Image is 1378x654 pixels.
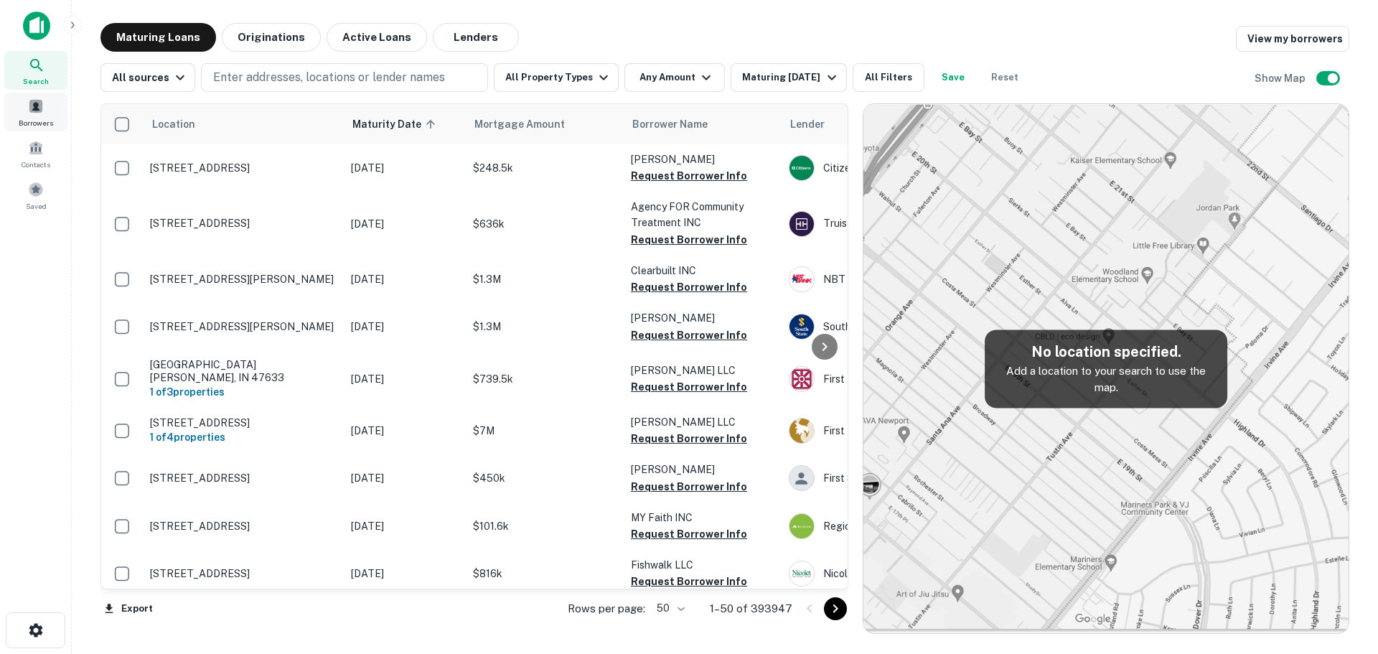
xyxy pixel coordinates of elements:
[150,429,337,445] h6: 1 of 4 properties
[201,63,488,92] button: Enter addresses, locations or lender names
[4,176,67,215] a: Saved
[351,319,459,335] p: [DATE]
[631,151,774,167] p: [PERSON_NAME]
[222,23,321,52] button: Originations
[473,216,617,232] p: $636k
[473,470,617,486] p: $450k
[789,514,814,538] img: picture
[631,525,747,543] button: Request Borrower Info
[789,561,1004,587] div: Nicolet National Bank
[982,63,1028,92] button: Reset
[151,116,195,133] span: Location
[100,63,195,92] button: All sources
[631,231,747,248] button: Request Borrower Info
[853,63,924,92] button: All Filters
[143,104,344,144] th: Location
[150,162,337,174] p: [STREET_ADDRESS]
[631,462,774,477] p: [PERSON_NAME]
[782,104,1011,144] th: Lender
[789,266,1004,292] div: NBT Bank
[789,211,1004,237] div: Truist
[631,378,747,396] button: Request Borrower Info
[351,160,459,176] p: [DATE]
[433,23,519,52] button: Lenders
[631,327,747,344] button: Request Borrower Info
[1255,70,1308,86] h6: Show Map
[150,217,337,230] p: [STREET_ADDRESS]
[996,341,1216,363] h5: No location specified.
[789,314,1004,340] div: Southstate Bank, National Association
[789,419,814,443] img: picture
[100,23,216,52] button: Maturing Loans
[789,561,814,586] img: picture
[473,319,617,335] p: $1.3M
[996,363,1216,396] p: Add a location to your search to use the map.
[624,63,725,92] button: Any Amount
[631,279,747,296] button: Request Borrower Info
[731,63,846,92] button: Maturing [DATE]
[150,520,337,533] p: [STREET_ADDRESS]
[19,117,53,129] span: Borrowers
[150,273,337,286] p: [STREET_ADDRESS][PERSON_NAME]
[631,557,774,573] p: Fishwalk LLC
[824,597,847,620] button: Go to next page
[351,566,459,581] p: [DATE]
[473,371,617,387] p: $739.5k
[710,600,792,617] p: 1–50 of 393947
[473,518,617,534] p: $101.6k
[1236,26,1349,52] a: View my borrowers
[150,320,337,333] p: [STREET_ADDRESS][PERSON_NAME]
[631,478,747,495] button: Request Borrower Info
[494,63,619,92] button: All Property Types
[473,566,617,581] p: $816k
[631,573,747,590] button: Request Borrower Info
[631,510,774,525] p: MY Faith INC
[351,470,459,486] p: [DATE]
[4,93,67,131] div: Borrowers
[351,423,459,439] p: [DATE]
[789,212,814,236] img: picture
[23,11,50,40] img: capitalize-icon.png
[474,116,583,133] span: Mortgage Amount
[112,69,189,86] div: All sources
[4,134,67,173] a: Contacts
[624,104,782,144] th: Borrower Name
[789,367,814,391] img: picture
[631,430,747,447] button: Request Borrower Info
[930,63,976,92] button: Save your search to get updates of matches that match your search criteria.
[789,465,1004,491] div: First Southeast Bank
[4,51,67,90] a: Search
[568,600,645,617] p: Rows per page:
[631,263,774,279] p: Clearbuilt INC
[150,384,337,400] h6: 1 of 3 properties
[473,423,617,439] p: $7M
[631,167,747,184] button: Request Borrower Info
[351,216,459,232] p: [DATE]
[150,416,337,429] p: [STREET_ADDRESS]
[631,414,774,430] p: [PERSON_NAME] LLC
[651,598,687,619] div: 50
[100,598,156,620] button: Export
[22,159,50,170] span: Contacts
[789,513,1004,539] div: Regions Bank
[26,200,47,212] span: Saved
[632,116,708,133] span: Borrower Name
[789,156,814,180] img: picture
[344,104,466,144] th: Maturity Date
[473,160,617,176] p: $248.5k
[742,69,840,86] div: Maturing [DATE]
[789,155,1004,181] div: Citizens
[790,116,825,133] span: Lender
[631,310,774,326] p: [PERSON_NAME]
[789,267,814,291] img: picture
[1306,539,1378,608] iframe: Chat Widget
[327,23,427,52] button: Active Loans
[213,69,445,86] p: Enter addresses, locations or lender names
[466,104,624,144] th: Mortgage Amount
[150,567,337,580] p: [STREET_ADDRESS]
[789,366,1004,392] div: First Bank
[863,104,1349,633] img: map-placeholder.webp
